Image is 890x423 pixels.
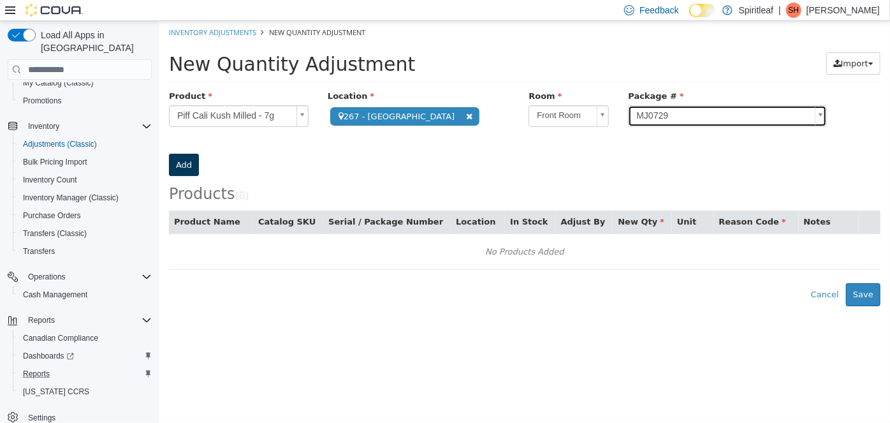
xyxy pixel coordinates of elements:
[806,3,880,18] p: [PERSON_NAME]
[13,347,157,365] a: Dashboards
[23,269,152,285] span: Operations
[36,29,152,54] span: Load All Apps in [GEOGRAPHIC_DATA]
[28,413,55,423] span: Settings
[469,84,667,106] a: MJ0729
[23,96,62,106] span: Promotions
[18,221,713,241] div: No Products Added
[23,228,87,239] span: Transfers (Classic)
[296,195,339,207] button: Location
[18,172,82,188] a: Inventory Count
[23,78,94,88] span: My Catalog (Classic)
[18,93,152,108] span: Promotions
[10,32,256,54] span: New Quantity Adjustment
[560,196,627,205] span: Reason Code
[23,369,50,379] span: Reports
[15,195,84,207] button: Product Name
[13,286,157,304] button: Cash Management
[458,196,505,205] span: New Qty
[778,3,781,18] p: |
[18,384,152,399] span: Washington CCRS
[18,330,152,346] span: Canadian Compliance
[18,190,124,205] a: Inventory Manager (Classic)
[469,70,524,80] span: Package #
[369,70,402,80] span: Room
[18,172,152,188] span: Inventory Count
[13,225,157,242] button: Transfers (Classic)
[786,3,801,18] div: Shelby HA
[169,195,286,207] button: Serial / Package Number
[682,38,709,47] span: Import
[18,154,152,170] span: Bulk Pricing Import
[18,366,55,382] a: Reports
[28,315,55,325] span: Reports
[687,262,721,285] button: Save
[99,195,159,207] button: Catalog SKU
[18,75,99,91] a: My Catalog (Classic)
[13,92,157,110] button: Promotions
[23,211,81,221] span: Purchase Orders
[18,190,152,205] span: Inventory Manager (Classic)
[3,268,157,286] button: Operations
[645,195,674,207] button: Notes
[18,226,152,241] span: Transfers (Classic)
[689,17,690,18] span: Dark Mode
[370,85,432,105] span: Front Room
[80,169,86,181] span: 0
[18,287,152,302] span: Cash Management
[23,193,119,203] span: Inventory Manager (Classic)
[789,3,799,18] span: SH
[689,4,716,17] input: Dark Mode
[23,175,77,185] span: Inventory Count
[3,117,157,135] button: Inventory
[3,311,157,329] button: Reports
[13,189,157,207] button: Inventory Manager (Classic)
[402,195,449,207] button: Adjust By
[18,208,86,223] a: Purchase Orders
[23,139,97,149] span: Adjustments (Classic)
[10,133,40,156] button: Add
[13,207,157,225] button: Purchase Orders
[23,313,152,328] span: Reports
[18,137,152,152] span: Adjustments (Classic)
[18,366,152,382] span: Reports
[10,70,53,80] span: Product
[18,93,67,108] a: Promotions
[26,4,83,17] img: Cova
[13,74,157,92] button: My Catalog (Classic)
[13,153,157,171] button: Bulk Pricing Import
[13,329,157,347] button: Canadian Compliance
[23,290,87,300] span: Cash Management
[23,333,98,343] span: Canadian Compliance
[18,244,60,259] a: Transfers
[13,383,157,401] button: [US_STATE] CCRS
[18,154,92,170] a: Bulk Pricing Import
[469,85,650,105] span: MJ0729
[639,4,678,17] span: Feedback
[13,365,157,383] button: Reports
[18,75,152,91] span: My Catalog (Classic)
[18,330,103,346] a: Canadian Compliance
[23,157,87,167] span: Bulk Pricing Import
[739,3,773,18] p: Spiritleaf
[10,164,76,182] span: Products
[18,384,94,399] a: [US_STATE] CCRS
[28,121,59,131] span: Inventory
[518,195,539,207] button: Unit
[18,226,92,241] a: Transfers (Classic)
[18,244,152,259] span: Transfers
[23,119,152,134] span: Inventory
[18,348,79,364] a: Dashboards
[23,269,71,285] button: Operations
[13,171,157,189] button: Inventory Count
[13,135,157,153] button: Adjustments (Classic)
[23,246,55,256] span: Transfers
[23,313,60,328] button: Reports
[10,6,97,16] a: Inventory Adjustments
[76,169,90,181] small: ( )
[110,6,206,16] span: New Quantity Adjustment
[18,348,152,364] span: Dashboards
[13,242,157,260] button: Transfers
[10,84,149,106] a: Piff Cali Kush Milled - 7g
[28,272,66,282] span: Operations
[23,351,74,361] span: Dashboards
